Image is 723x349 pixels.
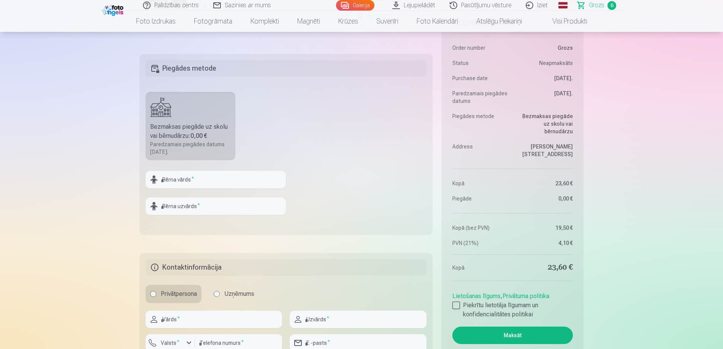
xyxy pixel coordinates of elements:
[607,1,616,10] span: 6
[503,292,549,300] a: Privātuma politika
[185,11,241,32] a: Fotogrāmata
[539,59,573,67] span: Neapmaksāts
[452,74,509,82] dt: Purchase date
[452,59,509,67] dt: Status
[467,11,531,32] a: Atslēgu piekariņi
[516,262,573,273] dd: 23,60 €
[516,112,573,135] dd: Bezmaksas piegāde uz skolu vai bērnudārzu
[452,239,509,247] dt: PVN (21%)
[367,11,407,32] a: Suvenīri
[516,239,573,247] dd: 4,10 €
[516,74,573,82] dd: [DATE].
[531,11,596,32] a: Visi produkti
[288,11,329,32] a: Magnēti
[102,3,125,16] img: /fa1
[452,301,573,319] label: Piekrītu lietotāja līgumam un konfidencialitātes politikai
[516,90,573,105] dd: [DATE].
[452,112,509,135] dt: Piegādes metode
[452,224,509,232] dt: Kopā (bez PVN)
[190,132,207,139] b: 0,00 €
[452,327,573,344] button: Maksāt
[241,11,288,32] a: Komplekti
[452,44,509,52] dt: Order number
[452,292,501,300] a: Lietošanas līgums
[452,143,509,158] dt: Address
[407,11,467,32] a: Foto kalendāri
[146,60,427,77] h5: Piegādes metode
[452,90,509,105] dt: Paredzamais piegādes datums
[209,285,259,303] label: Uzņēmums
[452,180,509,187] dt: Kopā
[146,259,427,276] h5: Kontaktinformācija
[127,11,185,32] a: Foto izdrukas
[452,195,509,202] dt: Piegāde
[150,291,156,297] input: Privātpersona
[589,1,604,10] span: Grozs
[516,224,573,232] dd: 19,50 €
[329,11,367,32] a: Krūzes
[516,143,573,158] dd: [PERSON_NAME][STREET_ADDRESS]
[214,291,220,297] input: Uzņēmums
[516,44,573,52] dd: Grozs
[158,339,182,347] label: Valsts
[150,141,231,156] div: Paredzamais piegādes datums [DATE].
[150,122,231,141] div: Bezmaksas piegāde uz skolu vai bērnudārzu :
[146,285,201,303] label: Privātpersona
[516,180,573,187] dd: 23,60 €
[452,289,573,319] div: ,
[452,262,509,273] dt: Kopā
[516,195,573,202] dd: 0,00 €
